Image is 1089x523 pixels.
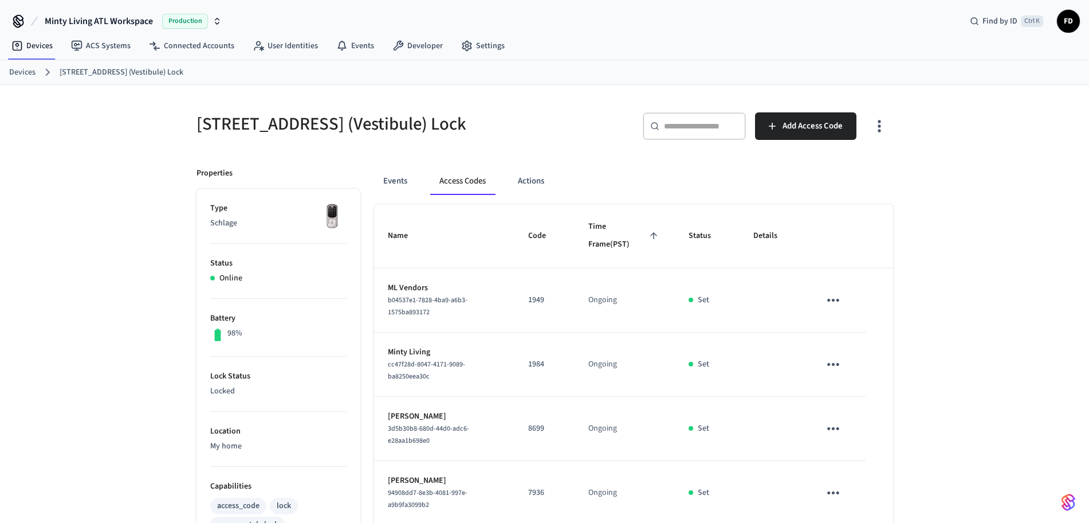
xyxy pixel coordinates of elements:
p: Schlage [210,217,347,229]
p: Battery [210,313,347,325]
div: lock [277,500,291,512]
span: Minty Living ATL Workspace [45,14,153,28]
p: 1984 [528,358,561,370]
button: FD [1057,10,1080,33]
span: Details [753,227,792,245]
a: Devices [9,67,36,79]
a: Connected Accounts [140,36,243,56]
p: Set [698,294,709,306]
p: 7936 [528,487,561,499]
a: User Identities [243,36,327,56]
p: Status [210,257,347,270]
button: Access Codes [430,167,495,195]
p: Type [210,202,347,214]
p: ML Vendors [388,282,501,294]
span: Code [528,227,561,245]
span: Production [162,14,208,29]
p: Set [698,423,709,435]
td: Ongoing [575,397,675,461]
a: Devices [2,36,62,56]
p: Properties [196,167,233,179]
div: access_code [217,500,260,512]
button: Actions [509,167,553,195]
span: Add Access Code [783,119,843,134]
a: Developer [383,36,452,56]
p: Capabilities [210,481,347,493]
div: Find by IDCtrl K [961,11,1052,32]
h5: [STREET_ADDRESS] (Vestibule) Lock [196,112,538,136]
td: Ongoing [575,333,675,397]
span: FD [1058,11,1079,32]
p: Lock Status [210,370,347,383]
a: Events [327,36,383,56]
p: [PERSON_NAME] [388,475,501,487]
p: Set [698,358,709,370]
span: Time Frame(PST) [588,218,661,254]
img: SeamLogoGradient.69752ec5.svg [1062,493,1075,512]
button: Add Access Code [755,112,856,140]
p: Location [210,426,347,438]
a: ACS Systems [62,36,140,56]
p: Online [219,272,242,284]
span: b04537e1-7828-4ba9-a6b3-1575ba893172 [388,295,467,317]
img: Yale Assure Touchscreen Wifi Smart Lock, Satin Nickel, Front [318,202,347,231]
button: Events [374,167,416,195]
span: 3d5b30b8-680d-44d0-adc6-e28aa1b698e0 [388,424,469,446]
p: Set [698,487,709,499]
p: [PERSON_NAME] [388,411,501,423]
span: Ctrl K [1021,15,1043,27]
td: Ongoing [575,268,675,333]
div: ant example [374,167,893,195]
p: Locked [210,385,347,397]
span: Status [689,227,726,245]
span: Name [388,227,423,245]
p: Minty Living [388,346,501,358]
span: cc47f28d-8047-4171-9089-ba8250eea30c [388,360,465,381]
a: Settings [452,36,514,56]
p: 1949 [528,294,561,306]
p: 8699 [528,423,561,435]
a: [STREET_ADDRESS] (Vestibule) Lock [60,67,183,79]
p: 98% [227,327,242,339]
span: Find by ID [982,15,1017,27]
p: My home [210,440,347,452]
span: 94908dd7-8e3b-4081-997e-a9b9fa3099b2 [388,488,467,510]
